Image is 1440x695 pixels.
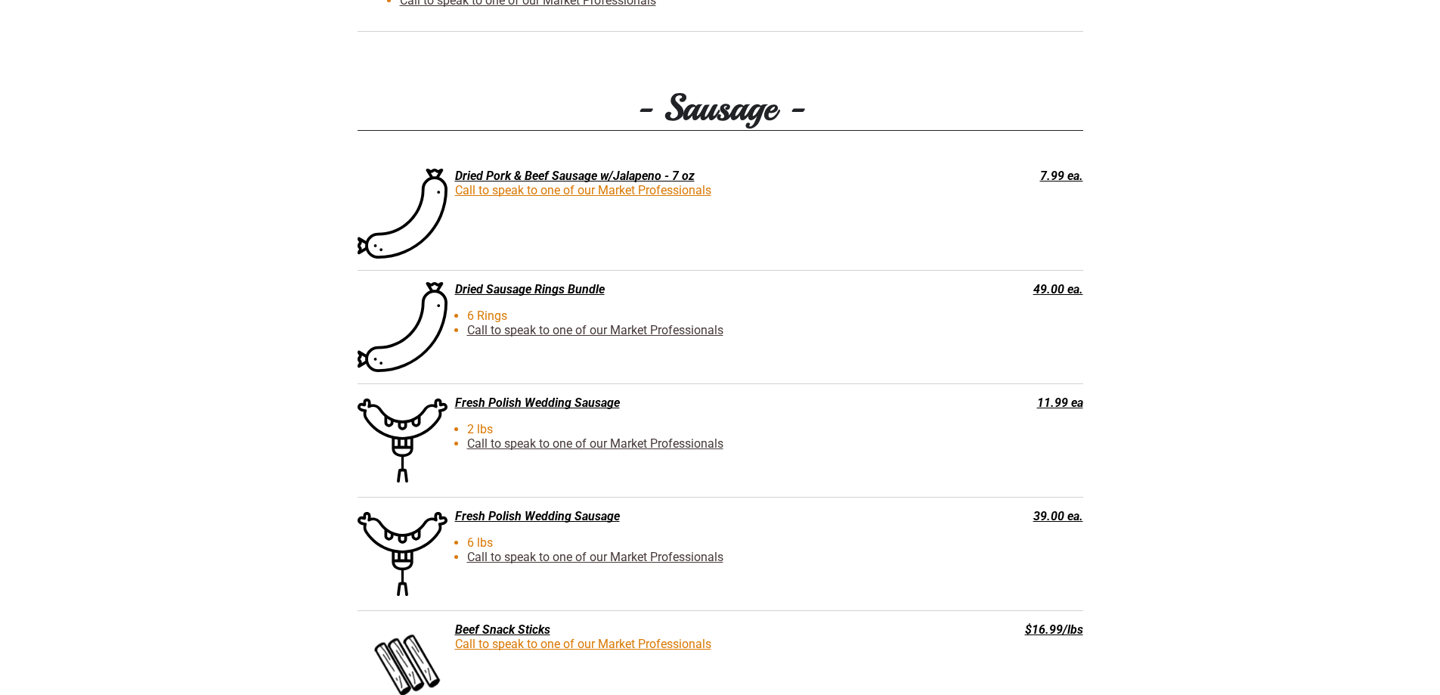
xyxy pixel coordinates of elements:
div: 11.99 ea [938,396,1083,410]
div: 49.00 ea. [938,282,1083,296]
h3: - Sausage - [358,85,1083,131]
a: Call to speak to one of our Market Professionals [455,637,711,651]
li: 6 Rings [400,309,943,323]
div: Fresh Polish Wedding Sausage [358,396,931,410]
div: Dried Pork & Beef Sausage w/Jalapeno - 7 oz [358,169,931,183]
div: 7.99 ea. [938,169,1083,183]
div: Beef Snack Sticks [358,622,931,637]
a: Call to speak to one of our Market Professionals [455,183,711,197]
div: Fresh Polish Wedding Sausage [358,509,931,523]
a: Call to speak to one of our Market Professionals [467,323,723,337]
a: Call to speak to one of our Market Professionals [467,550,723,564]
div: 39.00 ea. [938,509,1083,523]
div: Dried Sausage Rings Bundle [358,282,931,296]
li: 2 lbs [400,422,943,436]
div: $16.99/lbs [938,622,1083,637]
li: 6 lbs [400,535,943,550]
a: Call to speak to one of our Market Professionals [467,436,723,451]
